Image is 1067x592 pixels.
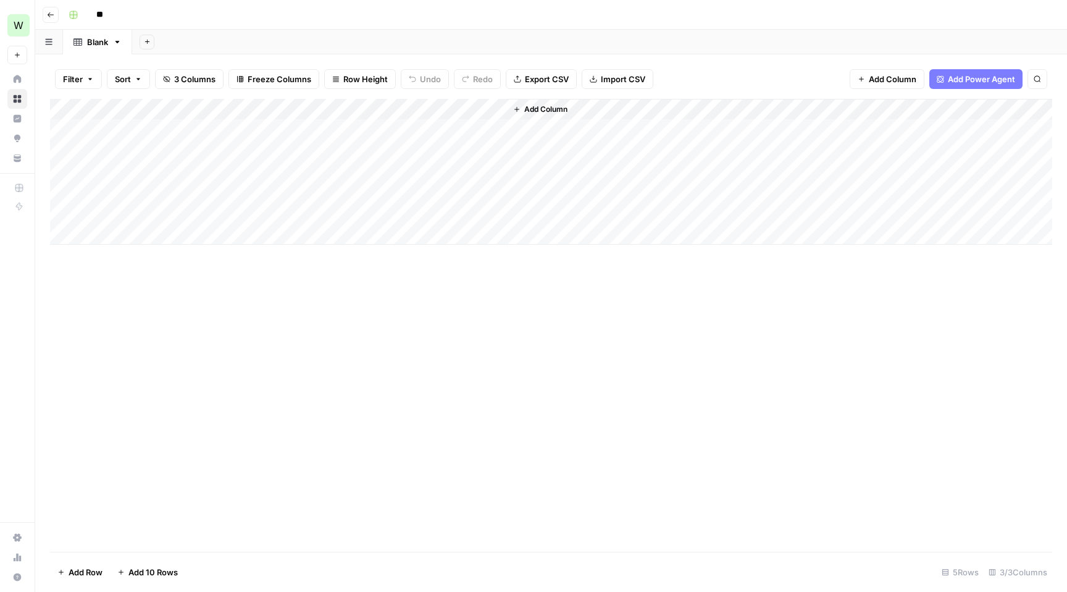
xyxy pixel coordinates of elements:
button: Freeze Columns [228,69,319,89]
a: Your Data [7,148,27,168]
button: Add 10 Rows [110,562,185,582]
a: Opportunities [7,129,27,148]
button: Sort [107,69,150,89]
button: Row Height [324,69,396,89]
span: Add Power Agent [948,73,1015,85]
span: Filter [63,73,83,85]
div: 3/3 Columns [984,562,1052,582]
span: Export CSV [525,73,569,85]
span: 3 Columns [174,73,215,85]
span: Row Height [343,73,388,85]
a: Home [7,69,27,89]
span: W [14,18,23,33]
span: Add Column [869,73,916,85]
button: Help + Support [7,567,27,587]
button: Workspace: Workspace1 [7,10,27,41]
span: Undo [420,73,441,85]
button: Filter [55,69,102,89]
button: Add Column [508,101,572,117]
span: Redo [473,73,493,85]
button: Undo [401,69,449,89]
div: Blank [87,36,108,48]
a: Usage [7,548,27,567]
span: Add Row [69,566,103,578]
button: Export CSV [506,69,577,89]
span: Sort [115,73,131,85]
a: Browse [7,89,27,109]
a: Blank [63,30,132,54]
button: Add Column [850,69,924,89]
a: Settings [7,528,27,548]
button: Import CSV [582,69,653,89]
a: Insights [7,109,27,129]
div: 5 Rows [937,562,984,582]
span: Freeze Columns [248,73,311,85]
span: Add 10 Rows [128,566,178,578]
button: Add Row [50,562,110,582]
span: Import CSV [601,73,645,85]
button: Add Power Agent [929,69,1023,89]
span: Add Column [524,104,567,115]
button: 3 Columns [155,69,224,89]
button: Redo [454,69,501,89]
